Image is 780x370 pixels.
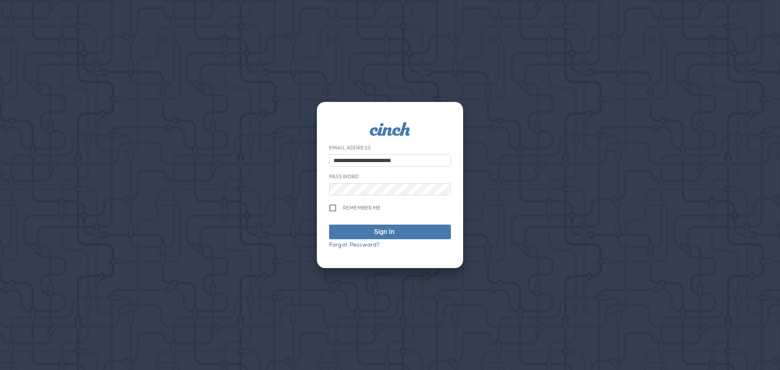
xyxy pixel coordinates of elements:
[329,145,371,151] label: Email Address
[329,225,451,239] button: Sign In
[343,205,381,211] span: Remember me
[329,241,379,248] a: Forgot Password?
[329,173,359,180] label: Password
[374,227,394,237] div: Sign In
